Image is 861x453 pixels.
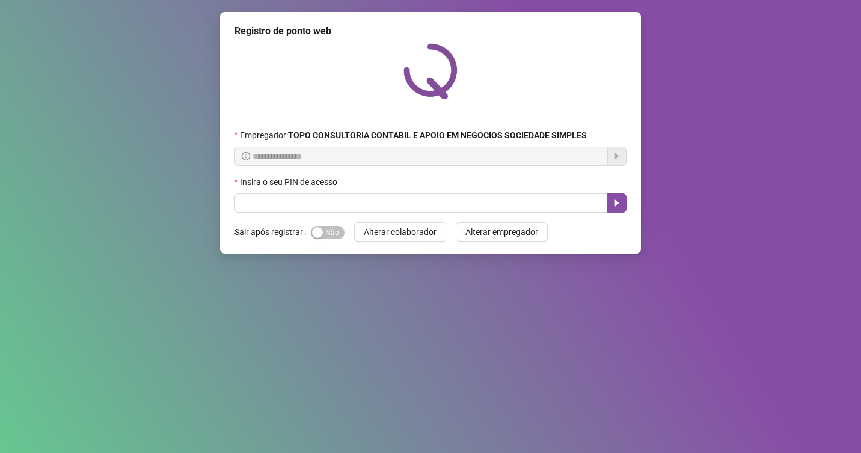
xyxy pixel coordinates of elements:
strong: TOPO CONSULTORIA CONTABIL E APOIO EM NEGOCIOS SOCIEDADE SIMPLES [288,130,587,140]
img: QRPoint [403,43,458,99]
span: Alterar colaborador [364,225,437,239]
span: Empregador : [240,129,587,142]
span: Alterar empregador [465,225,538,239]
span: caret-right [612,198,622,208]
div: Registro de ponto web [234,24,627,38]
label: Insira o seu PIN de acesso [234,175,345,189]
button: Alterar empregador [456,222,548,242]
span: info-circle [242,152,250,160]
label: Sair após registrar [234,222,311,242]
button: Alterar colaborador [354,222,446,242]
